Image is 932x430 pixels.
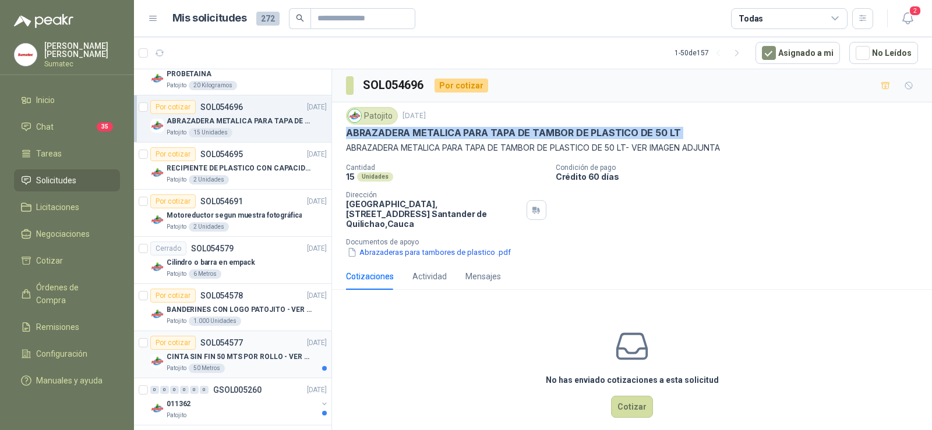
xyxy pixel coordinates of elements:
[189,364,225,373] div: 50 Metros
[346,199,522,229] p: [GEOGRAPHIC_DATA], [STREET_ADDRESS] Santander de Quilichao , Cauca
[213,386,262,394] p: GSOL005260
[134,237,331,284] a: CerradoSOL054579[DATE] Company LogoCilindro o barra en empackPatojito6 Metros
[167,116,312,127] p: ABRAZADERA METALICA PARA TAPA DE TAMBOR DE PLASTICO DE 50 LT
[556,172,927,182] p: Crédito 60 días
[180,386,189,394] div: 0
[189,128,232,137] div: 15 Unidades
[134,143,331,190] a: Por cotizarSOL054695[DATE] Company LogoRECIPIENTE DE PLASTICO CON CAPACIDAD DE 1.8 LT PARA LA EXT...
[134,284,331,331] a: Por cotizarSOL054578[DATE] Company LogoBANDERINES CON LOGO PATOJITO - VER DOC ADJUNTOPatojito1.00...
[256,12,280,26] span: 272
[150,119,164,133] img: Company Logo
[150,241,186,255] div: Cerrado
[167,69,211,80] p: PROBETAINA
[150,72,164,86] img: Company Logo
[167,351,312,363] p: CINTA SIN FIN 50 MTS POR ROLLO - VER DOC ADJUNTO
[150,147,196,161] div: Por cotizar
[167,128,186,137] p: Patojito
[307,243,327,254] p: [DATE]
[14,14,73,28] img: Logo peakr
[150,100,196,114] div: Por cotizar
[167,364,186,373] p: Patojito
[150,401,164,415] img: Company Logo
[167,399,190,410] p: 011362
[150,213,164,227] img: Company Logo
[363,76,425,94] h3: SOL054696
[200,292,243,300] p: SOL054578
[44,42,120,58] p: [PERSON_NAME] [PERSON_NAME]
[756,42,840,64] button: Asignado a mi
[346,191,522,199] p: Dirección
[849,42,918,64] button: No Leídos
[150,289,196,303] div: Por cotizar
[36,374,103,387] span: Manuales y ayuda
[189,175,229,184] div: 2 Unidades
[150,166,164,180] img: Company Logo
[307,290,327,301] p: [DATE]
[170,386,179,394] div: 0
[189,317,241,326] div: 1.000 Unidades
[36,321,79,333] span: Remisiones
[897,8,918,29] button: 2
[36,120,54,133] span: Chat
[150,354,164,368] img: Company Logo
[435,79,488,93] div: Por cotizar
[346,246,512,258] button: Abrazaderas para tambores de plastico .pdf
[167,411,186,420] p: Patojito
[739,12,763,25] div: Todas
[346,172,355,182] p: 15
[160,386,169,394] div: 0
[296,14,304,22] span: search
[150,194,196,208] div: Por cotizar
[348,109,361,122] img: Company Logo
[36,94,55,106] span: Inicio
[189,269,221,279] div: 6 Metros
[134,48,331,95] a: Por cotizarSOL054773[DATE] Company LogoPROBETAINAPatojito20 Kilogramos
[36,281,109,307] span: Órdenes de Compra
[403,111,426,122] p: [DATE]
[346,270,394,283] div: Cotizaciones
[357,172,393,182] div: Unidades
[200,339,243,347] p: SOL054577
[412,270,447,283] div: Actividad
[346,107,398,125] div: Patojito
[14,343,120,365] a: Configuración
[189,81,237,90] div: 20 Kilogramos
[307,196,327,207] p: [DATE]
[167,210,302,221] p: Motoreductor segun muestra fotográfica
[307,102,327,113] p: [DATE]
[15,44,37,66] img: Company Logo
[189,222,229,232] div: 2 Unidades
[346,238,927,246] p: Documentos de apoyo
[167,222,186,232] p: Patojito
[172,10,247,27] h1: Mis solicitudes
[44,61,120,67] p: Sumatec
[14,89,120,111] a: Inicio
[14,316,120,338] a: Remisiones
[134,190,331,237] a: Por cotizarSOL054691[DATE] Company LogoMotoreductor segun muestra fotográficaPatojito2 Unidades
[307,337,327,349] p: [DATE]
[14,116,120,138] a: Chat35
[14,143,120,165] a: Tareas
[611,396,653,418] button: Cotizar
[200,103,243,111] p: SOL054696
[346,141,918,154] p: ABRAZADERA METALICA PARA TAPA DE TAMBOR DE PLASTICO DE 50 LT- VER IMAGEN ADJUNTA
[167,175,186,184] p: Patojito
[167,317,186,326] p: Patojito
[167,163,312,174] p: RECIPIENTE DE PLASTICO CON CAPACIDAD DE 1.8 LT PARA LA EXTRACCIÓN MANUAL DE LIQUIDOS
[14,369,120,392] a: Manuales y ayuda
[191,244,234,253] p: SOL054579
[14,223,120,245] a: Negociaciones
[14,196,120,218] a: Licitaciones
[150,383,329,420] a: 0 0 0 0 0 0 GSOL005260[DATE] Company Logo011362Patojito
[36,347,87,360] span: Configuración
[167,257,255,268] p: Cilindro o barra en empack
[14,250,120,272] a: Cotizar
[465,270,501,283] div: Mensajes
[150,307,164,321] img: Company Logo
[546,374,719,386] h3: No has enviado cotizaciones a esta solicitud
[150,336,196,350] div: Por cotizar
[150,260,164,274] img: Company Logo
[36,147,62,160] span: Tareas
[36,228,90,240] span: Negociaciones
[134,331,331,378] a: Por cotizarSOL054577[DATE] Company LogoCINTA SIN FIN 50 MTS POR ROLLO - VER DOC ADJUNTOPatojito50...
